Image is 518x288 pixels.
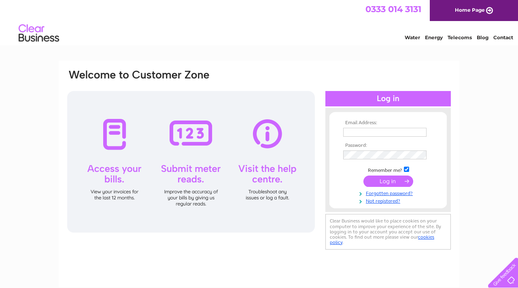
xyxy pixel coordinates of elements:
[68,4,451,39] div: Clear Business is a trading name of Verastar Limited (registered in [GEOGRAPHIC_DATA] No. 3667643...
[341,143,435,148] th: Password:
[330,234,434,245] a: cookies policy
[343,197,435,204] a: Not registered?
[405,34,420,40] a: Water
[343,189,435,197] a: Forgotten password?
[363,176,413,187] input: Submit
[365,4,421,14] a: 0333 014 3131
[493,34,513,40] a: Contact
[477,34,488,40] a: Blog
[341,120,435,126] th: Email Address:
[425,34,443,40] a: Energy
[341,165,435,174] td: Remember me?
[325,214,451,249] div: Clear Business would like to place cookies on your computer to improve your experience of the sit...
[18,21,59,46] img: logo.png
[448,34,472,40] a: Telecoms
